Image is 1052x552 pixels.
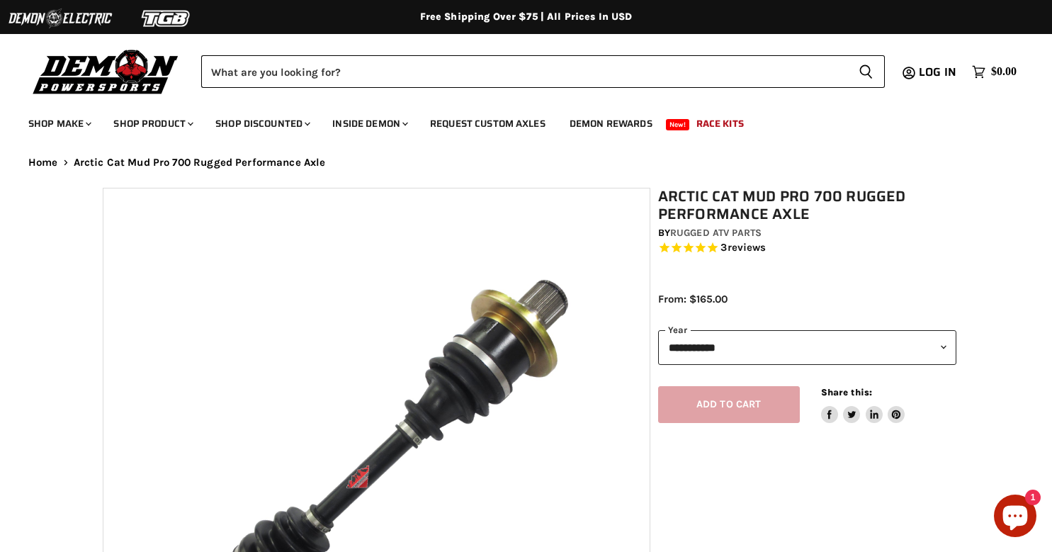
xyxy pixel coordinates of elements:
[658,330,957,365] select: year
[728,242,767,254] span: reviews
[322,109,417,138] a: Inside Demon
[847,55,885,88] button: Search
[18,109,100,138] a: Shop Make
[666,119,690,130] span: New!
[919,63,956,81] span: Log in
[658,293,728,305] span: From: $165.00
[720,242,766,254] span: 3 reviews
[201,55,885,88] form: Product
[201,55,847,88] input: Search
[821,386,905,424] aside: Share this:
[658,188,957,223] h1: Arctic Cat Mud Pro 700 Rugged Performance Axle
[7,5,113,32] img: Demon Electric Logo 2
[670,227,762,239] a: Rugged ATV Parts
[821,387,872,398] span: Share this:
[74,157,326,169] span: Arctic Cat Mud Pro 700 Rugged Performance Axle
[912,66,965,79] a: Log in
[658,225,957,241] div: by
[559,109,663,138] a: Demon Rewards
[991,65,1017,79] span: $0.00
[28,157,58,169] a: Home
[990,495,1041,541] inbox-online-store-chat: Shopify online store chat
[28,46,183,96] img: Demon Powersports
[965,62,1024,82] a: $0.00
[103,109,202,138] a: Shop Product
[658,241,957,256] span: Rated 5.0 out of 5 stars 3 reviews
[113,5,220,32] img: TGB Logo 2
[686,109,754,138] a: Race Kits
[419,109,556,138] a: Request Custom Axles
[18,103,1013,138] ul: Main menu
[205,109,319,138] a: Shop Discounted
